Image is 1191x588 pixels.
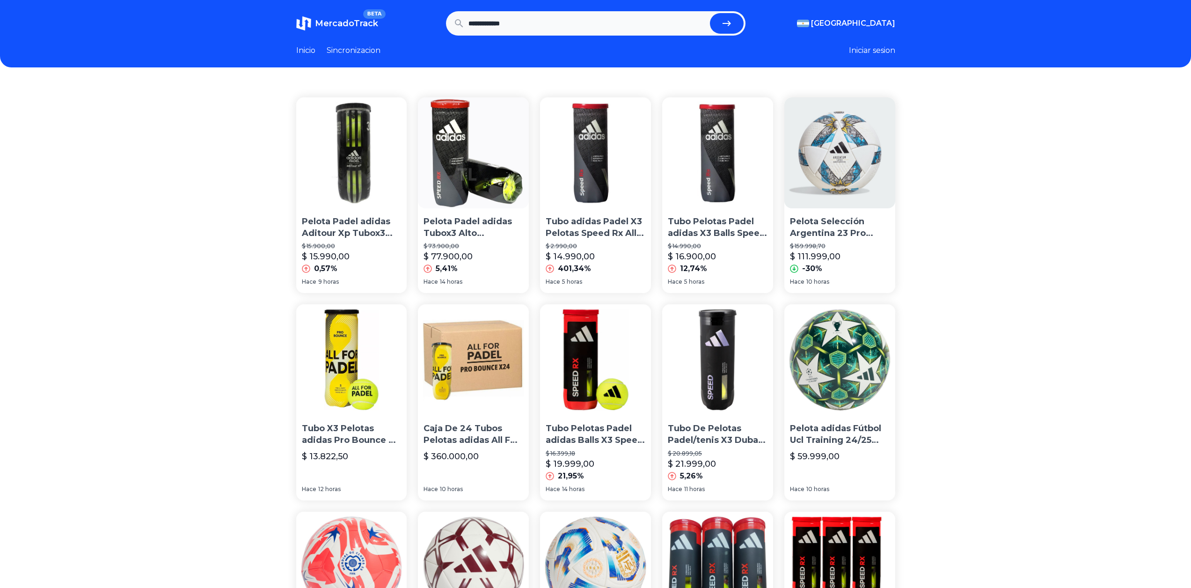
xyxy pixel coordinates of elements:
[784,97,895,293] a: Pelota Selección Argentina 23 Pro Ia0995 adidasPelota Selección Argentina 23 Pro Ia0995 adidas$ 1...
[296,97,407,293] a: Pelota Padel adidas Aditour Xp Tubox3 Calidad IncomparablePelota Padel adidas Aditour Xp Tubox3 C...
[790,450,840,463] p: $ 59.999,00
[662,304,773,500] a: Tubo De Pelotas Padel/tenis X3 Dubai Ed - adidasTubo De Pelotas Padel/tenis X3 Dubai Ed - adidas$...
[668,450,767,457] p: $ 20.899,05
[302,423,402,446] p: Tubo X3 Pelotas adidas Pro Bounce All For [PERSON_NAME]
[546,278,560,286] span: Hace
[684,278,704,286] span: 5 horas
[327,45,380,56] a: Sincronizacion
[668,423,767,446] p: Tubo De Pelotas Padel/tenis X3 Dubai Ed - adidas
[784,304,895,415] img: Pelota adidas Fútbol Ucl Training 24/25 Unisex Blanco Jh1281
[418,97,529,293] a: Pelota Padel adidas Tubox3 Alto Rendimiento Importado N D GPelota Padel adidas Tubox3 Alto Rendim...
[314,263,337,274] p: 0,57%
[680,263,707,274] p: 12,74%
[680,470,703,482] p: 5,26%
[849,45,895,56] button: Iniciar sesion
[662,304,773,415] img: Tubo De Pelotas Padel/tenis X3 Dubai Ed - adidas
[562,278,582,286] span: 5 horas
[684,485,705,493] span: 11 horas
[546,423,645,446] p: Tubo Pelotas Padel adidas Balls X3 Speed Rx All Court Paddle
[811,18,895,29] span: [GEOGRAPHIC_DATA]
[806,278,829,286] span: 10 horas
[546,450,645,457] p: $ 16.399,18
[546,243,645,250] p: $ 2.990,00
[784,97,895,208] img: Pelota Selección Argentina 23 Pro Ia0995 adidas
[668,485,682,493] span: Hace
[363,9,385,19] span: BETA
[668,250,716,263] p: $ 16.900,00
[418,304,529,500] a: Caja De 24 Tubos Pelotas adidas All For Padel Pro Bounce X3Caja De 24 Tubos Pelotas adidas All Fo...
[296,304,407,500] a: Tubo X3 Pelotas adidas Pro Bounce All For Padel RexTubo X3 Pelotas adidas Pro Bounce All For [PER...
[540,97,651,293] a: Tubo adidas Padel X3 Pelotas Speed Rx All CourtTubo adidas Padel X3 Pelotas Speed Rx All Court$ 2...
[546,250,595,263] p: $ 14.990,00
[440,278,462,286] span: 14 horas
[424,250,473,263] p: $ 77.900,00
[318,278,339,286] span: 9 horas
[436,263,458,274] p: 5,41%
[562,485,585,493] span: 14 horas
[790,278,804,286] span: Hace
[546,216,645,239] p: Tubo adidas Padel X3 Pelotas Speed Rx All Court
[662,97,773,293] a: Tubo Pelotas Padel adidas X3 Balls Speed Rx Tubo Pelotas Padel adidas X3 Balls Speed Rx$ 14.990,0...
[668,278,682,286] span: Hace
[418,304,529,415] img: Caja De 24 Tubos Pelotas adidas All For Padel Pro Bounce X3
[424,216,523,239] p: Pelota Padel adidas Tubox3 Alto Rendimiento Importado N D G
[302,278,316,286] span: Hace
[806,485,829,493] span: 10 horas
[296,97,407,208] img: Pelota Padel adidas Aditour Xp Tubox3 Calidad Incomparable
[302,243,402,250] p: $ 15.900,00
[790,485,804,493] span: Hace
[424,423,523,446] p: Caja De 24 Tubos Pelotas adidas All For Padel Pro Bounce X3
[540,304,651,500] a: Tubo Pelotas Padel adidas Balls X3 Speed Rx All Court PaddleTubo Pelotas Padel adidas Balls X3 Sp...
[790,250,840,263] p: $ 111.999,00
[302,450,348,463] p: $ 13.822,50
[424,243,523,250] p: $ 73.900,00
[302,216,402,239] p: Pelota Padel adidas Aditour Xp Tubox3 Calidad Incomparable
[315,18,378,29] span: MercadoTrack
[790,243,890,250] p: $ 159.998,70
[558,470,584,482] p: 21,95%
[424,485,438,493] span: Hace
[546,485,560,493] span: Hace
[418,97,529,208] img: Pelota Padel adidas Tubox3 Alto Rendimiento Importado N D G
[797,20,809,27] img: Argentina
[296,304,407,415] img: Tubo X3 Pelotas adidas Pro Bounce All For Padel Rex
[790,423,890,446] p: Pelota adidas Fútbol Ucl Training 24/25 Unisex Blanco Jh1281
[424,450,479,463] p: $ 360.000,00
[662,97,773,208] img: Tubo Pelotas Padel adidas X3 Balls Speed Rx
[558,263,591,274] p: 401,34%
[546,457,594,470] p: $ 19.999,00
[296,16,311,31] img: MercadoTrack
[302,485,316,493] span: Hace
[318,485,341,493] span: 12 horas
[540,97,651,208] img: Tubo adidas Padel X3 Pelotas Speed Rx All Court
[790,216,890,239] p: Pelota Selección Argentina 23 Pro Ia0995 adidas
[424,278,438,286] span: Hace
[802,263,822,274] p: -30%
[296,16,378,31] a: MercadoTrackBETA
[440,485,463,493] span: 10 horas
[668,216,767,239] p: Tubo Pelotas Padel adidas X3 Balls Speed Rx
[668,243,767,250] p: $ 14.990,00
[302,250,350,263] p: $ 15.990,00
[540,304,651,415] img: Tubo Pelotas Padel adidas Balls X3 Speed Rx All Court Paddle
[797,18,895,29] button: [GEOGRAPHIC_DATA]
[668,457,716,470] p: $ 21.999,00
[296,45,315,56] a: Inicio
[784,304,895,500] a: Pelota adidas Fútbol Ucl Training 24/25 Unisex Blanco Jh1281Pelota adidas Fútbol Ucl Training 24/...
